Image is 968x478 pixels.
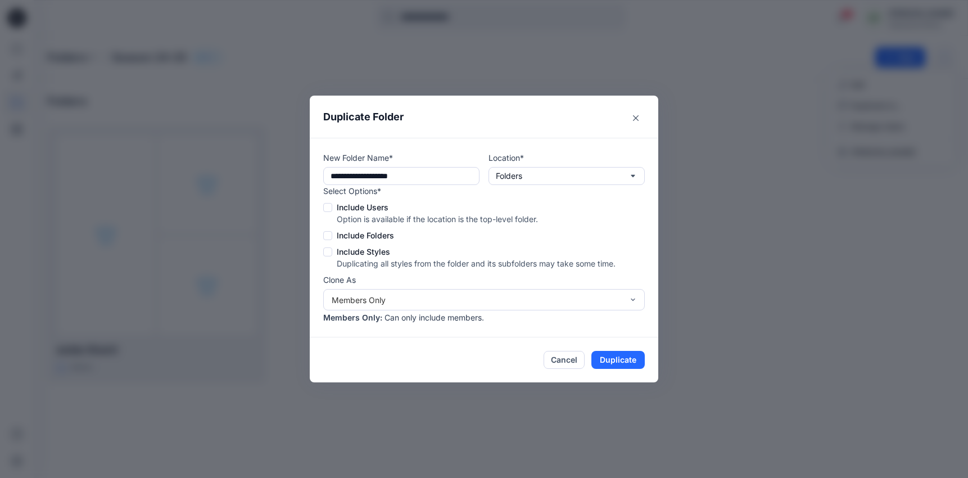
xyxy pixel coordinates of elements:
p: Members Only : [323,312,382,323]
span: Include Users [337,201,388,213]
span: Include Styles [337,246,390,258]
button: Duplicate [591,351,645,369]
button: Close [627,109,645,127]
button: Cancel [544,351,585,369]
button: Folders [488,167,645,185]
p: New Folder Name* [323,152,480,164]
p: Can only include members. [385,312,484,323]
span: Include Folders [337,229,394,241]
p: Location* [488,152,645,164]
p: Select Options* [323,185,616,197]
p: Option is available if the location is the top-level folder. [337,213,616,225]
p: Folders [496,170,522,182]
header: Duplicate Folder [310,96,658,138]
div: Members Only [332,294,623,306]
p: Clone As [323,274,645,286]
p: Duplicating all styles from the folder and its subfolders may take some time. [337,258,616,269]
